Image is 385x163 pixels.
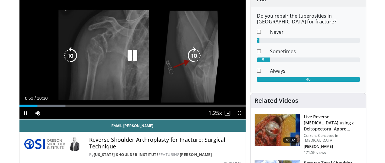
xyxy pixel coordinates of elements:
[67,137,82,151] img: Avatar
[283,137,297,143] span: 76:02
[265,48,364,55] dd: Sometimes
[304,133,362,143] p: Current Concepts in [MEDICAL_DATA]
[233,107,246,119] button: Fullscreen
[24,137,65,151] img: Oregon Shoulder Institute
[19,107,32,119] button: Pause
[94,152,159,157] a: [US_STATE] Shoulder Institute
[32,107,44,119] button: Mute
[304,144,362,149] p: [PERSON_NAME]
[180,152,212,157] a: [PERSON_NAME]
[35,96,36,101] span: /
[254,97,298,104] h4: Related Videos
[19,120,246,132] a: Email [PERSON_NAME]
[19,105,246,107] div: Progress Bar
[304,114,362,132] h3: Live Reverse [MEDICAL_DATA] using a Deltopectoral Appro…
[257,77,360,82] div: 40
[257,57,270,62] div: 5
[257,13,360,25] h6: Do you repair the tuberosities in [GEOGRAPHIC_DATA] for fracture?
[89,152,241,158] div: By FEATURING
[265,28,364,36] dd: Never
[89,137,241,150] h4: Reverse Shoulder Arthroplasty for Fracture: Surgical Technique
[257,38,259,43] div: 1
[304,150,326,155] p: 171.5K views
[255,114,300,146] img: 684033_3.png.150x105_q85_crop-smart_upscale.jpg
[25,96,33,101] span: 0:50
[37,96,47,101] span: 10:30
[254,114,362,155] a: 76:02 Live Reverse [MEDICAL_DATA] using a Deltopectoral Appro… Current Concepts in [MEDICAL_DATA]...
[265,67,364,75] dd: Always
[209,107,221,119] button: Playback Rate
[221,107,233,119] button: Enable picture-in-picture mode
